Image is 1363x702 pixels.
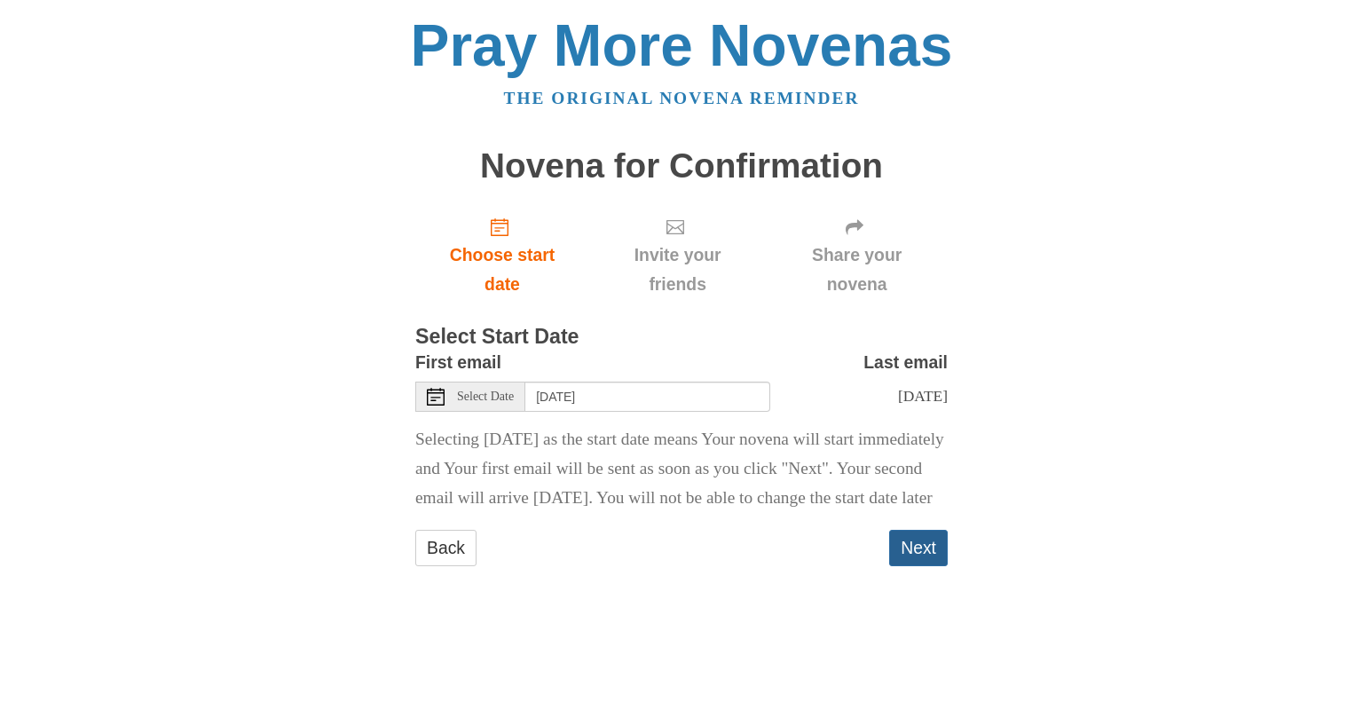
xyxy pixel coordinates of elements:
button: Next [889,530,948,566]
h3: Select Start Date [415,326,948,349]
div: Click "Next" to confirm your start date first. [766,202,948,308]
span: Select Date [457,390,514,403]
a: Pray More Novenas [411,12,953,78]
span: Share your novena [784,241,930,299]
div: Click "Next" to confirm your start date first. [589,202,766,308]
span: Invite your friends [607,241,748,299]
input: Use the arrow keys to pick a date [525,382,770,412]
a: The original novena reminder [504,89,860,107]
p: Selecting [DATE] as the start date means Your novena will start immediately and Your first email ... [415,425,948,513]
a: Back [415,530,477,566]
label: First email [415,348,501,377]
span: Choose start date [433,241,571,299]
a: Choose start date [415,202,589,308]
span: [DATE] [898,387,948,405]
label: Last email [863,348,948,377]
h1: Novena for Confirmation [415,147,948,185]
